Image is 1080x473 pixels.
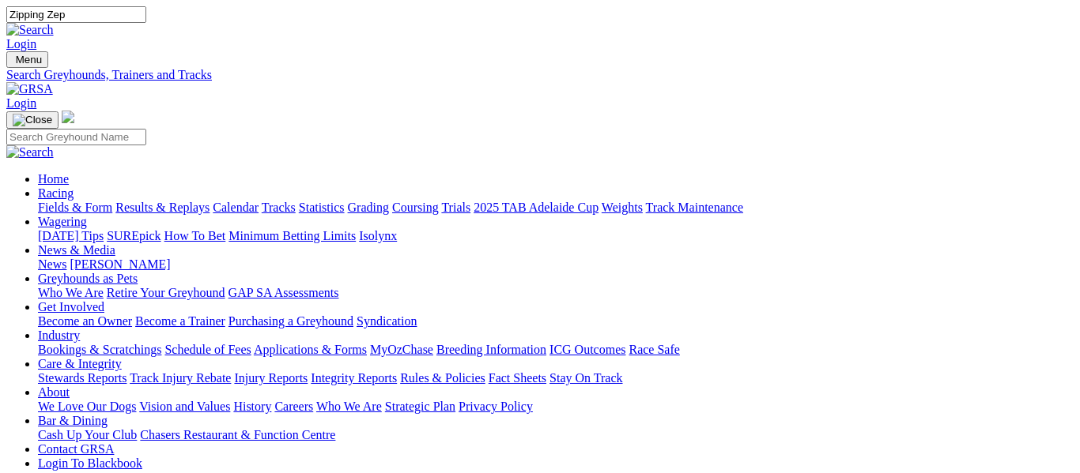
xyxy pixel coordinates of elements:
a: Results & Replays [115,201,210,214]
a: Weights [602,201,643,214]
a: Wagering [38,215,87,228]
a: [DATE] Tips [38,229,104,242]
a: Contact GRSA [38,442,114,456]
a: Strategic Plan [385,400,455,413]
a: Home [38,172,69,186]
div: Get Involved [38,314,1074,328]
button: Toggle navigation [6,51,48,68]
a: Integrity Reports [311,371,397,385]
a: Become an Owner [38,314,132,328]
input: Search [6,6,146,23]
a: Calendar [213,201,259,214]
a: 2025 TAB Adelaide Cup [474,201,599,214]
a: News [38,257,66,271]
img: Close [13,114,52,126]
a: Bar & Dining [38,414,108,427]
a: Schedule of Fees [164,343,251,356]
a: Who We Are [316,400,382,413]
a: Login [6,96,36,110]
a: Applications & Forms [254,343,367,356]
a: Injury Reports [234,371,308,385]
div: Racing [38,201,1074,215]
a: Industry [38,328,80,342]
a: Vision and Values [139,400,230,413]
a: Tracks [262,201,296,214]
a: Trials [441,201,470,214]
a: News & Media [38,243,115,257]
a: We Love Our Dogs [38,400,136,413]
div: Industry [38,343,1074,357]
a: Login To Blackbook [38,456,142,470]
a: Grading [348,201,389,214]
a: Bookings & Scratchings [38,343,161,356]
a: History [233,400,271,413]
a: Stay On Track [549,371,622,385]
div: Bar & Dining [38,428,1074,442]
button: Toggle navigation [6,111,59,129]
a: MyOzChase [370,343,433,356]
a: Stewards Reports [38,371,127,385]
a: Isolynx [359,229,397,242]
a: ICG Outcomes [549,343,625,356]
a: GAP SA Assessments [228,286,339,299]
a: Get Involved [38,300,104,313]
a: SUREpick [107,229,160,242]
img: logo-grsa-white.png [62,111,74,123]
a: Minimum Betting Limits [228,229,356,242]
a: Rules & Policies [400,371,485,385]
a: Who We Are [38,286,104,299]
a: Racing [38,186,74,200]
a: Purchasing a Greyhound [228,314,353,328]
a: Privacy Policy [459,400,533,413]
a: Search Greyhounds, Trainers and Tracks [6,68,1074,82]
a: Retire Your Greyhound [107,286,225,299]
a: Race Safe [629,343,679,356]
a: Careers [274,400,313,413]
img: GRSA [6,82,53,96]
a: Breeding Information [436,343,546,356]
a: Track Injury Rebate [130,371,231,385]
a: Statistics [299,201,345,214]
a: Track Maintenance [646,201,743,214]
a: [PERSON_NAME] [70,257,170,271]
a: Fact Sheets [489,371,546,385]
a: Cash Up Your Club [38,428,137,441]
input: Search [6,129,146,145]
a: Care & Integrity [38,357,122,370]
a: Coursing [392,201,439,214]
div: Wagering [38,229,1074,243]
div: Greyhounds as Pets [38,286,1074,300]
div: News & Media [38,257,1074,272]
a: Syndication [357,314,417,328]
span: Menu [16,54,42,66]
div: About [38,400,1074,414]
a: Fields & Form [38,201,112,214]
a: About [38,385,70,399]
a: Become a Trainer [135,314,225,328]
a: Login [6,37,36,51]
a: Chasers Restaurant & Function Centre [140,428,335,441]
img: Search [6,145,54,160]
a: Greyhounds as Pets [38,272,138,285]
a: How To Bet [164,229,226,242]
div: Care & Integrity [38,371,1074,385]
img: Search [6,23,54,37]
